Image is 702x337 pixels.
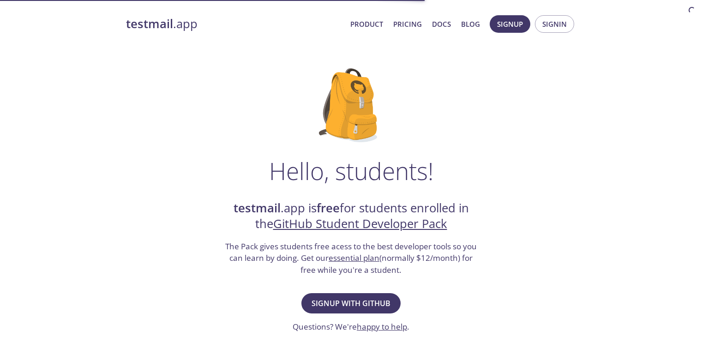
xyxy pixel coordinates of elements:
[357,321,407,332] a: happy to help
[312,297,390,310] span: Signup with GitHub
[490,15,530,33] button: Signup
[461,18,480,30] a: Blog
[273,216,447,232] a: GitHub Student Developer Pack
[126,16,173,32] strong: testmail
[393,18,422,30] a: Pricing
[301,293,401,313] button: Signup with GitHub
[535,15,574,33] button: Signin
[224,200,478,232] h2: .app is for students enrolled in the
[224,241,478,276] h3: The Pack gives students free acess to the best developer tools so you can learn by doing. Get our...
[350,18,383,30] a: Product
[497,18,523,30] span: Signup
[432,18,451,30] a: Docs
[542,18,567,30] span: Signin
[293,321,409,333] h3: Questions? We're .
[319,68,383,142] img: github-student-backpack.png
[317,200,340,216] strong: free
[126,16,343,32] a: testmail.app
[329,253,379,263] a: essential plan
[269,157,433,185] h1: Hello, students!
[234,200,281,216] strong: testmail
